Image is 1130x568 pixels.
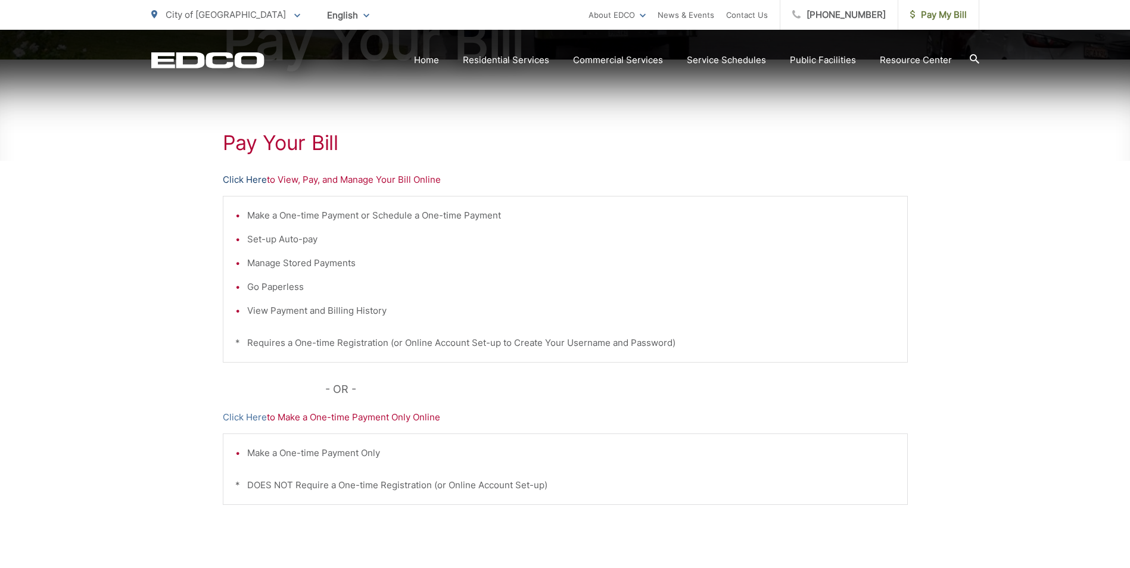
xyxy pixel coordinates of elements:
a: Commercial Services [573,53,663,67]
p: - OR - [325,380,908,398]
li: Make a One-time Payment Only [247,446,895,460]
a: About EDCO [589,8,646,22]
a: Click Here [223,410,267,425]
a: Residential Services [463,53,549,67]
a: Service Schedules [687,53,766,67]
li: Make a One-time Payment or Schedule a One-time Payment [247,208,895,223]
a: Resource Center [880,53,952,67]
a: EDCD logo. Return to the homepage. [151,52,264,68]
a: News & Events [658,8,714,22]
a: Click Here [223,173,267,187]
p: * Requires a One-time Registration (or Online Account Set-up to Create Your Username and Password) [235,336,895,350]
span: City of [GEOGRAPHIC_DATA] [166,9,286,20]
p: * DOES NOT Require a One-time Registration (or Online Account Set-up) [235,478,895,492]
a: Public Facilities [790,53,856,67]
p: to Make a One-time Payment Only Online [223,410,908,425]
a: Home [414,53,439,67]
a: Contact Us [726,8,768,22]
li: Manage Stored Payments [247,256,895,270]
span: English [318,5,378,26]
li: Set-up Auto-pay [247,232,895,246]
span: Pay My Bill [910,8,967,22]
h1: Pay Your Bill [223,131,908,155]
li: Go Paperless [247,280,895,294]
p: to View, Pay, and Manage Your Bill Online [223,173,908,187]
li: View Payment and Billing History [247,304,895,318]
